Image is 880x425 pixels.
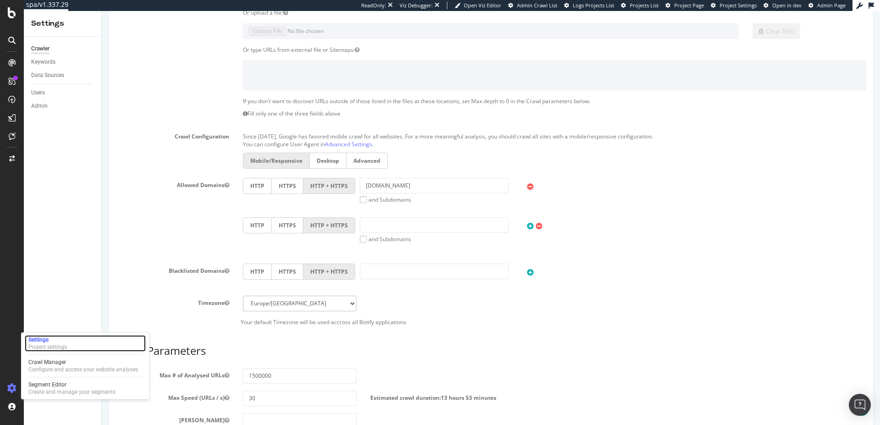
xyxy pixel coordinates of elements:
[621,2,659,9] a: Projects List
[202,206,253,222] label: HTTP + HTTPS
[7,402,134,413] label: [PERSON_NAME]
[223,129,270,137] a: Advanced Settings
[28,388,115,396] div: Create and manage your segments
[25,358,146,374] a: Crawl ManagerConfigure and access your website analyses
[170,253,202,269] label: HTTPS
[258,185,309,193] label: and Subdomains
[170,206,202,222] label: HTTPS
[141,142,208,158] label: Mobile/Responsive
[31,44,95,54] a: Crawler
[7,167,134,178] label: Allowed Domains
[31,71,64,80] div: Data Sources
[7,118,134,129] label: Crawl Configuration
[141,118,764,129] p: Since [DATE], Google has favored mobile crawl for all websites. For a more meaningful analysis, y...
[141,86,764,94] p: If you don't want to discover URLs outside of those listed in the files at these locations, set M...
[202,253,253,269] label: HTTP + HTTPS
[123,288,127,296] button: Timezone
[720,2,757,9] span: Project Settings
[141,167,170,183] label: HTTP
[674,2,704,9] span: Project Page
[28,381,115,388] div: Segment Editor
[141,129,764,137] p: You can configure User Agent in .
[258,224,309,232] label: and Subdomains
[31,88,95,98] a: Users
[123,170,127,178] button: Allowed Domains
[123,360,127,368] button: Max # of Analysed URLs
[764,2,802,9] a: Open in dev
[269,380,395,391] label: Estimated crawl duration:
[31,57,95,67] a: Keywords
[28,343,67,351] div: Project settings
[141,99,764,106] p: Fill only one of the three fields above
[573,2,614,9] span: Logs Projects List
[339,383,395,391] span: 13 hours 53 minutes
[14,334,764,346] h3: Crawl Parameters
[517,2,557,9] span: Admin Crawl List
[31,44,49,54] div: Crawler
[564,2,614,9] a: Logs Projects List
[455,2,501,9] a: Open Viz Editor
[31,101,95,111] a: Admin
[245,142,286,158] label: Advanced
[400,2,433,9] div: Viz Debugger:
[14,307,764,315] p: Your default Timezone will be used accross all Botify applications
[31,71,95,80] a: Data Sources
[7,253,134,264] label: Blacklisted Domains
[464,2,501,9] span: Open Viz Editor
[170,167,202,183] label: HTTPS
[123,383,127,391] button: Max Speed (URLs / s)
[141,206,170,222] label: HTTP
[123,256,127,264] button: Blacklisted Domains
[361,2,386,9] div: ReadOnly:
[508,2,557,9] a: Admin Crawl List
[31,101,48,111] div: Admin
[7,285,134,296] label: Timezone
[202,167,253,183] label: HTTP + HTTPS
[28,366,138,373] div: Configure and access your website analyses
[665,2,704,9] a: Project Page
[134,35,771,43] div: Or type URLs from external file or Sitemaps:
[849,394,871,416] div: Open Intercom Messenger
[7,380,134,391] label: Max Speed (URLs / s)
[25,380,146,397] a: Segment EditorCreate and manage your segments
[208,142,245,158] label: Desktop
[31,18,94,29] div: Settings
[808,2,846,9] a: Admin Page
[25,335,146,352] a: SettingsProject settings
[28,359,138,366] div: Crawl Manager
[28,336,67,343] div: Settings
[772,2,802,9] span: Open in dev
[630,2,659,9] span: Projects List
[31,57,55,67] div: Keywords
[817,2,846,9] span: Admin Page
[7,357,134,368] label: Max # of Analysed URLs
[711,2,757,9] a: Project Settings
[31,88,45,98] div: Users
[141,253,170,269] label: HTTP
[123,405,127,413] button: [PERSON_NAME]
